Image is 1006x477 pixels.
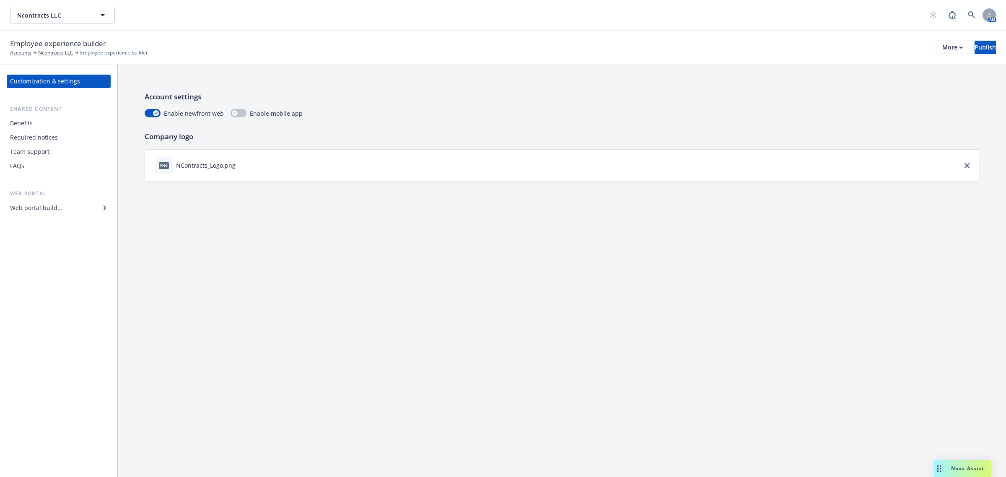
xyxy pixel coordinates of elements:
[10,117,33,130] div: Benefits
[10,38,106,49] span: Employee experience builder
[7,145,111,158] a: Team support
[7,189,111,198] div: Web portal
[7,131,111,144] a: Required notices
[925,7,941,23] a: Start snowing
[932,41,973,54] button: More
[7,159,111,173] a: FAQs
[239,161,246,170] button: download file
[934,460,991,477] button: Nova Assist
[10,75,80,88] div: Customization & settings
[159,162,169,169] span: png
[80,49,148,57] span: Employee experience builder
[10,49,31,57] a: Accounts
[10,7,115,23] button: Ncontracts LLC
[145,131,979,142] p: Company logo
[7,105,111,113] div: Shared content
[7,117,111,130] a: Benefits
[10,145,49,158] div: Team support
[176,161,236,170] div: NContracts_Logo.png
[250,109,303,118] span: Enable mobile app
[942,41,963,54] div: More
[145,91,979,102] p: Account settings
[10,159,24,173] div: FAQs
[7,75,111,88] a: Customization & settings
[7,201,111,215] a: Web portal builder
[962,161,972,171] a: close
[164,109,224,118] span: Enable newfront web
[944,7,961,23] a: Report a Bug
[10,131,58,144] div: Required notices
[10,201,62,215] div: Web portal builder
[951,465,984,472] span: Nova Assist
[934,460,944,477] div: Drag to move
[17,11,90,20] span: Ncontracts LLC
[975,41,996,54] button: Publish
[963,7,980,23] a: Search
[38,49,73,57] a: Ncontracts LLC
